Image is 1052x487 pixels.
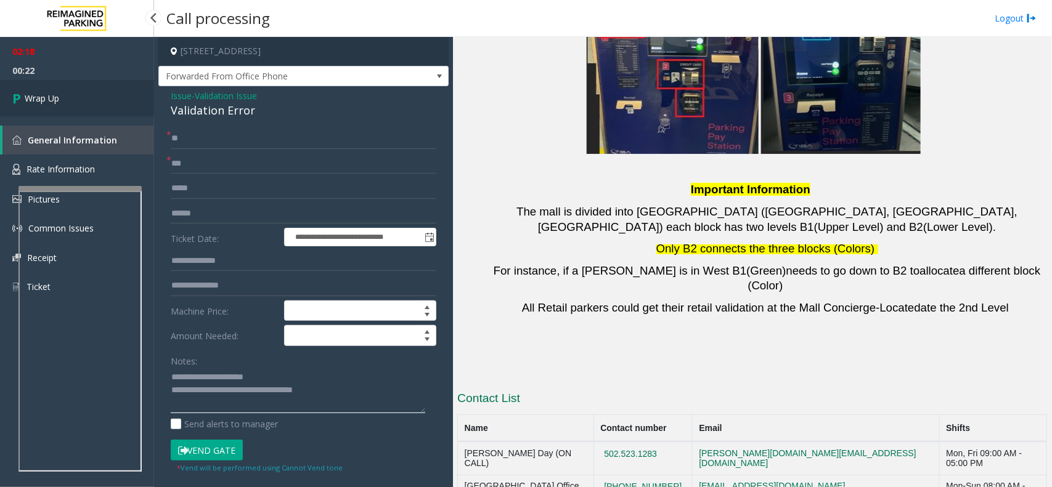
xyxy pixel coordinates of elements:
[457,390,1047,410] h3: Contact List
[12,164,20,175] img: 'icon'
[418,336,436,345] span: Decrease value
[880,301,921,314] span: Located
[12,223,22,233] img: 'icon'
[171,89,192,102] span: Issue
[12,195,22,203] img: 'icon'
[691,183,810,196] span: Important Information
[2,126,154,155] a: General Information
[27,163,95,175] span: Rate Information
[25,92,59,105] span: Wrap Up
[160,3,276,33] h3: Call processing
[171,440,243,461] button: Vend Gate
[168,325,281,346] label: Amount Needed:
[422,228,436,246] span: Toggle popup
[995,12,1037,25] a: Logout
[458,415,594,442] th: Name
[919,264,959,277] span: allocate
[656,242,875,255] span: Only B2 connects the three blocks (Colors)
[418,301,436,311] span: Increase value
[159,66,390,86] span: Forwarded From Office Phone
[171,350,197,368] label: Notes:
[522,301,880,314] span: All Retail parkers could get their retail validation at the Mall Concierge-
[939,415,1046,442] th: Shifts
[516,205,1017,233] span: The mall is divided into [GEOGRAPHIC_DATA] ([GEOGRAPHIC_DATA], [GEOGRAPHIC_DATA], [GEOGRAPHIC_DAT...
[494,264,920,277] span: For instance, if a [PERSON_NAME] is in West B1(Green)needs to go down to B2 to
[600,449,661,460] button: 502.523.1283
[418,311,436,321] span: Decrease value
[171,102,436,119] div: Validation Error
[158,37,449,66] h4: [STREET_ADDRESS]
[946,449,1040,469] div: Mon, Fri 09:00 AM - 05:00 PM
[692,415,939,442] th: Email
[12,254,21,262] img: 'icon'
[28,134,117,146] span: General Information
[192,90,257,102] span: -
[921,301,1009,314] span: ate the 2nd Level
[699,448,916,468] a: [PERSON_NAME][DOMAIN_NAME][EMAIL_ADDRESS][DOMAIN_NAME]
[593,415,692,442] th: Contact number
[458,441,594,475] td: [PERSON_NAME] Day (ON CALL)
[12,135,22,145] img: 'icon'
[418,326,436,336] span: Increase value
[12,281,20,292] img: 'icon'
[195,89,257,102] span: Validation Issue
[168,300,281,321] label: Machine Price:
[168,228,281,246] label: Ticket Date:
[1027,12,1037,25] img: logout
[177,463,343,472] small: Vend will be performed using Cannot Vend tone
[171,417,278,430] label: Send alerts to manager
